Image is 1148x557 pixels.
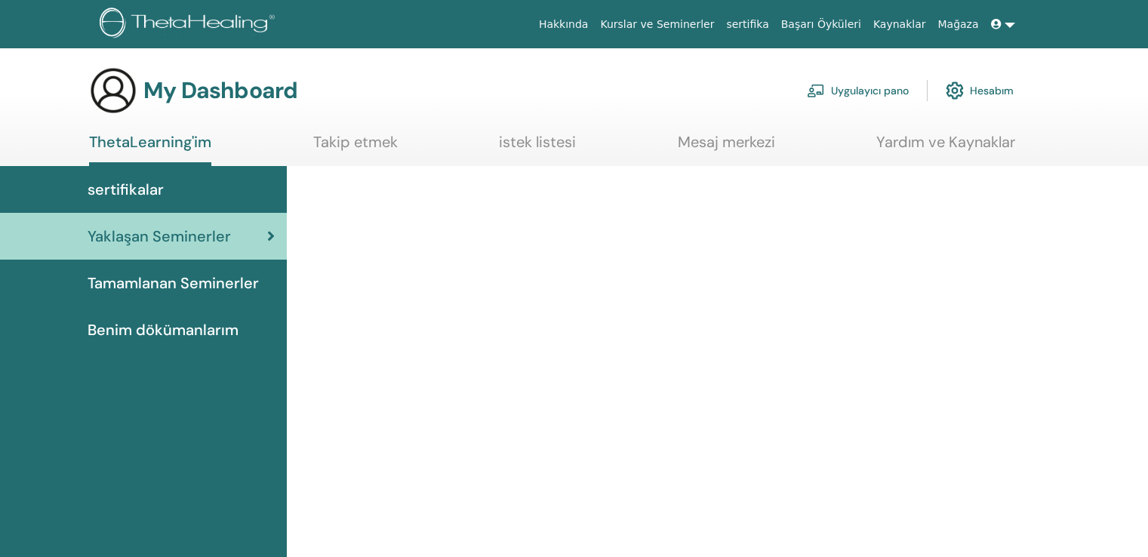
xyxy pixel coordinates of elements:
[313,133,398,162] a: Takip etmek
[88,225,231,248] span: Yaklaşan Seminerler
[720,11,774,38] a: sertifika
[946,78,964,103] img: cog.svg
[499,133,576,162] a: istek listesi
[89,133,211,166] a: ThetaLearning'im
[807,84,825,97] img: chalkboard-teacher.svg
[775,11,867,38] a: Başarı Öyküleri
[867,11,932,38] a: Kaynaklar
[143,77,297,104] h3: My Dashboard
[88,272,259,294] span: Tamamlanan Seminerler
[100,8,280,42] img: logo.png
[931,11,984,38] a: Mağaza
[88,319,239,341] span: Benim dökümanlarım
[678,133,775,162] a: Mesaj merkezi
[594,11,720,38] a: Kurslar ve Seminerler
[876,133,1015,162] a: Yardım ve Kaynaklar
[533,11,595,38] a: Hakkında
[89,66,137,115] img: generic-user-icon.jpg
[946,74,1014,107] a: Hesabım
[807,74,909,107] a: Uygulayıcı pano
[88,178,164,201] span: sertifikalar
